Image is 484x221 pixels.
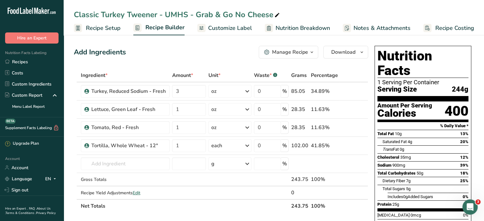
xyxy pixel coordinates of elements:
[403,194,408,199] span: 0g
[382,186,405,191] span: Total Sugars
[208,24,252,32] span: Customize Label
[5,92,42,99] div: Custom Report
[81,190,170,196] div: Recipe Yield Adjustments
[91,87,166,95] div: Turkey, Reduced Sodium - Fresh
[382,139,407,144] span: Saturated Fat
[323,46,368,59] button: Download
[276,24,330,32] span: Nutrition Breakdown
[452,86,468,93] span: 244g
[291,106,308,113] div: 28.35
[86,24,121,32] span: Recipe Setup
[74,21,121,35] a: Recipe Setup
[29,206,37,211] a: FAQ .
[395,131,402,136] span: 10g
[5,173,32,184] a: Language
[310,199,339,212] th: 100%
[211,142,222,149] div: each
[36,211,56,215] a: Privacy Policy
[311,124,338,131] div: 11.63%
[265,21,330,35] a: Nutrition Breakdown
[460,163,468,168] span: 39%
[406,186,410,191] span: 5g
[377,155,399,160] span: Cholesterol
[74,47,126,58] div: Add Ingredients
[400,155,411,160] span: 35mg
[382,178,405,183] span: Dietary Fiber
[377,213,410,218] span: [MEDICAL_DATA]
[5,119,16,124] div: BETA
[377,86,417,93] span: Serving Size
[377,131,394,136] span: Total Fat
[81,176,170,183] div: Gross Totals
[377,171,416,176] span: Total Carbohydrates
[272,48,308,56] div: Manage Recipe
[211,160,214,168] div: g
[208,72,221,79] span: Unit
[5,141,39,147] div: Upgrade Plan
[377,202,391,207] span: Protein
[291,142,308,149] div: 102.00
[211,87,216,95] div: oz
[460,171,468,176] span: 18%
[445,103,468,120] div: 400
[5,206,28,211] a: Hire an Expert .
[392,163,405,168] span: 900mg
[311,87,338,95] div: 34.89%
[133,20,185,36] a: Recipe Builder
[417,171,423,176] span: 50g
[435,24,474,32] span: Recipe Costing
[91,106,166,113] div: Lettuce, Green Leaf - Fresh
[423,21,474,35] a: Recipe Costing
[460,139,468,144] span: 20%
[475,199,480,204] span: 3
[463,213,468,218] span: 0%
[45,175,59,183] div: EN
[254,72,277,79] div: Waste
[291,124,308,131] div: 28.35
[331,48,355,56] span: Download
[388,194,433,199] span: Includes Added Sugars
[81,157,170,170] input: Add Ingredient
[5,206,51,215] a: About Us .
[377,109,432,118] div: Calories
[406,178,410,183] span: 7g
[354,24,410,32] span: Notes & Attachments
[91,124,166,131] div: Tomato, Red - Fresh
[400,147,404,152] span: 0g
[382,147,393,152] i: Trans
[291,176,308,183] div: 243.75
[311,176,338,183] div: 100%
[377,103,432,109] div: Amount Per Serving
[197,21,252,35] a: Customize Label
[460,155,468,160] span: 12%
[377,49,468,78] h1: Nutrition Facts
[311,72,338,79] span: Percentage
[81,72,108,79] span: Ingredient
[460,178,468,183] span: 25%
[291,72,307,79] span: Grams
[462,199,478,215] iframe: Intercom live chat
[5,211,36,215] a: Terms & Conditions .
[311,142,338,149] div: 41.85%
[133,190,140,196] span: Edit
[290,199,310,212] th: 243.75
[460,131,468,136] span: 13%
[80,199,290,212] th: Net Totals
[377,122,468,130] section: % Daily Value *
[382,147,399,152] span: Fat
[291,87,308,95] div: 85.05
[259,46,318,59] button: Manage Recipe
[377,79,468,86] div: 1 Serving Per Container
[145,23,185,32] span: Recipe Builder
[172,72,193,79] span: Amount
[392,202,399,207] span: 25g
[211,106,216,113] div: oz
[343,21,410,35] a: Notes & Attachments
[377,163,391,168] span: Sodium
[311,106,338,113] div: 11.63%
[291,189,308,197] div: 0
[5,32,59,44] button: Hire an Expert
[408,139,412,144] span: 4g
[74,9,281,20] div: Classic Turkey Tweener - UMHS - Grab & Go No Cheese
[211,124,216,131] div: oz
